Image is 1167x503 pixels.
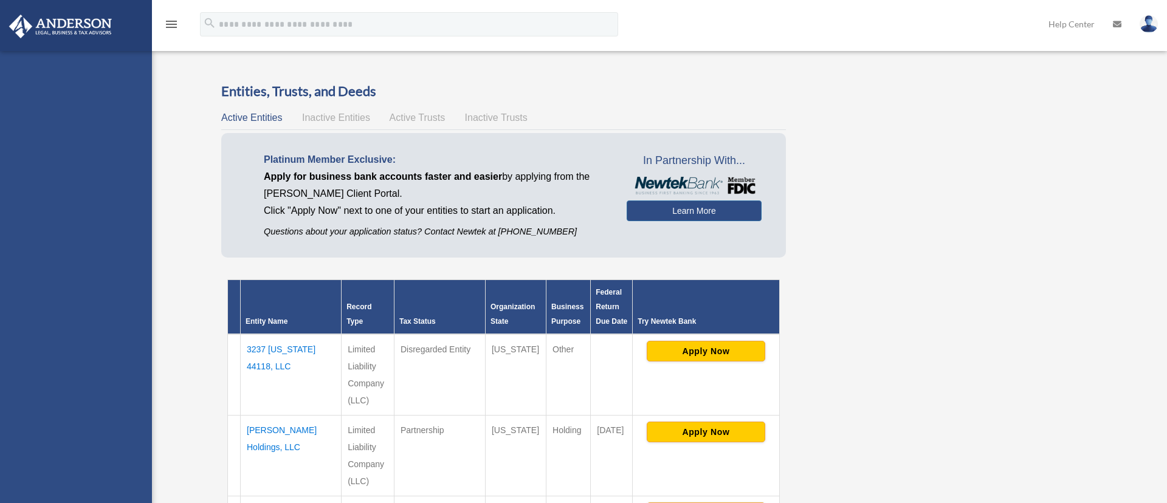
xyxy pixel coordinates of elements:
[647,422,765,442] button: Apply Now
[633,177,755,195] img: NewtekBankLogoSM.png
[5,15,115,38] img: Anderson Advisors Platinum Portal
[394,334,485,416] td: Disregarded Entity
[647,341,765,361] button: Apply Now
[264,202,608,219] p: Click "Apply Now" next to one of your entities to start an application.
[342,280,394,335] th: Record Type
[221,112,282,123] span: Active Entities
[465,112,528,123] span: Inactive Trusts
[264,224,608,239] p: Questions about your application status? Contact Newtek at [PHONE_NUMBER]
[221,82,786,101] h3: Entities, Trusts, and Deeds
[485,280,546,335] th: Organization State
[164,17,179,32] i: menu
[342,334,394,416] td: Limited Liability Company (LLC)
[627,151,761,171] span: In Partnership With...
[485,416,546,496] td: [US_STATE]
[241,416,342,496] td: [PERSON_NAME] Holdings, LLC
[264,171,502,182] span: Apply for business bank accounts faster and easier
[203,16,216,30] i: search
[164,21,179,32] a: menu
[264,151,608,168] p: Platinum Member Exclusive:
[546,416,591,496] td: Holding
[390,112,446,123] span: Active Trusts
[394,416,485,496] td: Partnership
[591,416,633,496] td: [DATE]
[1140,15,1158,33] img: User Pic
[546,334,591,416] td: Other
[241,334,342,416] td: 3237 [US_STATE] 44118, LLC
[627,200,761,221] a: Learn More
[394,280,485,335] th: Tax Status
[302,112,370,123] span: Inactive Entities
[241,280,342,335] th: Entity Name
[342,416,394,496] td: Limited Liability Company (LLC)
[638,314,774,329] div: Try Newtek Bank
[546,280,591,335] th: Business Purpose
[485,334,546,416] td: [US_STATE]
[591,280,633,335] th: Federal Return Due Date
[264,168,608,202] p: by applying from the [PERSON_NAME] Client Portal.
